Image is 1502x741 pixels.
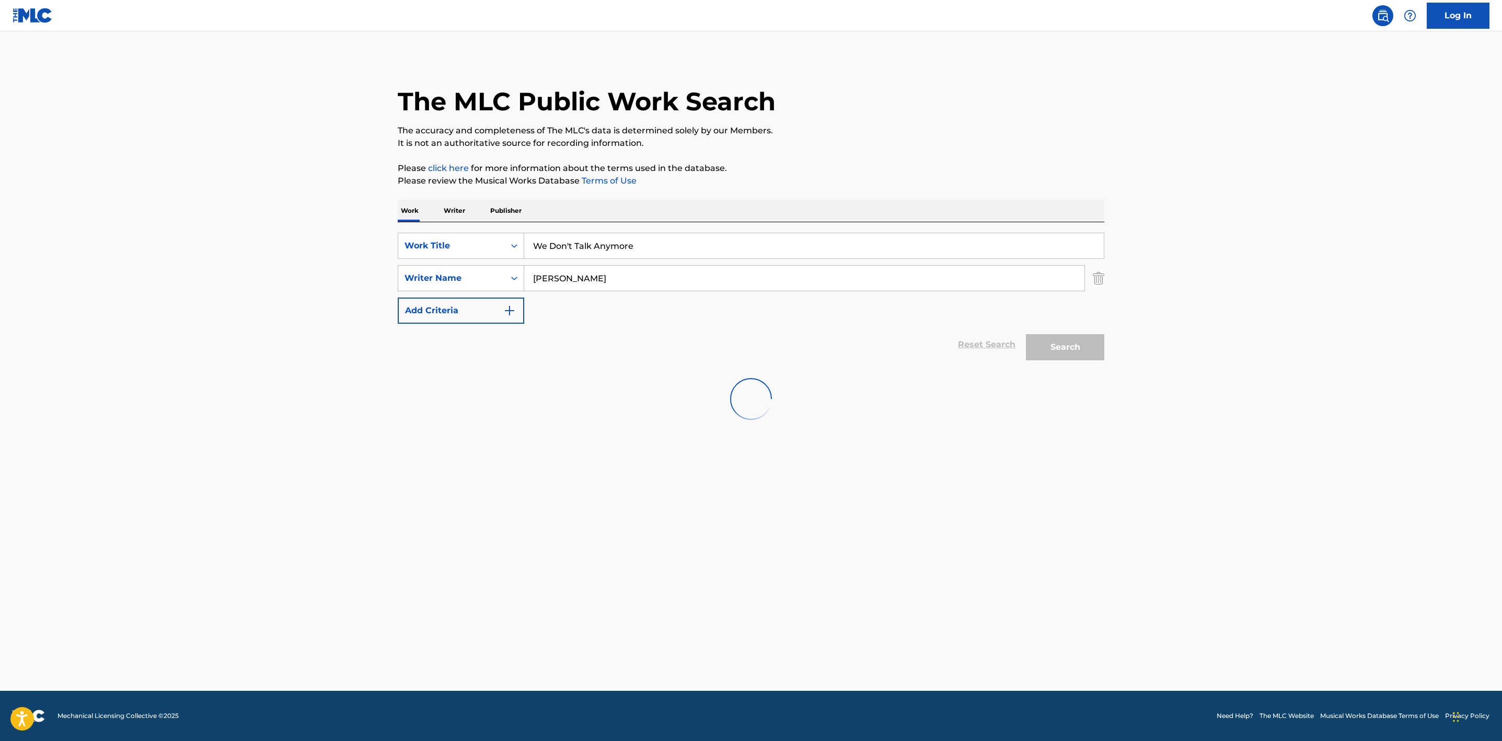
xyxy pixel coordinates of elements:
[398,137,1104,150] p: It is not an authoritative source for recording information.
[13,8,53,23] img: MLC Logo
[398,298,524,324] button: Add Criteria
[57,711,179,721] span: Mechanical Licensing Collective © 2025
[398,200,422,222] p: Work
[13,710,45,722] img: logo
[1445,711,1489,721] a: Privacy Policy
[1404,9,1416,22] img: help
[1377,9,1389,22] img: search
[428,163,469,173] a: click here
[1093,265,1104,291] img: Delete Criterion
[398,175,1104,187] p: Please review the Musical Works Database
[441,200,468,222] p: Writer
[405,240,499,252] div: Work Title
[1260,711,1314,721] a: The MLC Website
[1450,691,1502,741] iframe: Chat Widget
[1453,701,1459,733] div: Drag
[398,233,1104,366] form: Search Form
[580,176,637,186] a: Terms of Use
[398,124,1104,137] p: The accuracy and completeness of The MLC's data is determined solely by our Members.
[398,162,1104,175] p: Please for more information about the terms used in the database.
[405,272,499,284] div: Writer Name
[487,200,525,222] p: Publisher
[1320,711,1439,721] a: Musical Works Database Terms of Use
[503,304,516,317] img: 9d2ae6d4665cec9f34b9.svg
[1400,5,1420,26] div: Help
[398,86,776,117] h1: The MLC Public Work Search
[1372,5,1393,26] a: Public Search
[1427,3,1489,29] a: Log In
[724,372,778,426] img: preloader
[1217,711,1253,721] a: Need Help?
